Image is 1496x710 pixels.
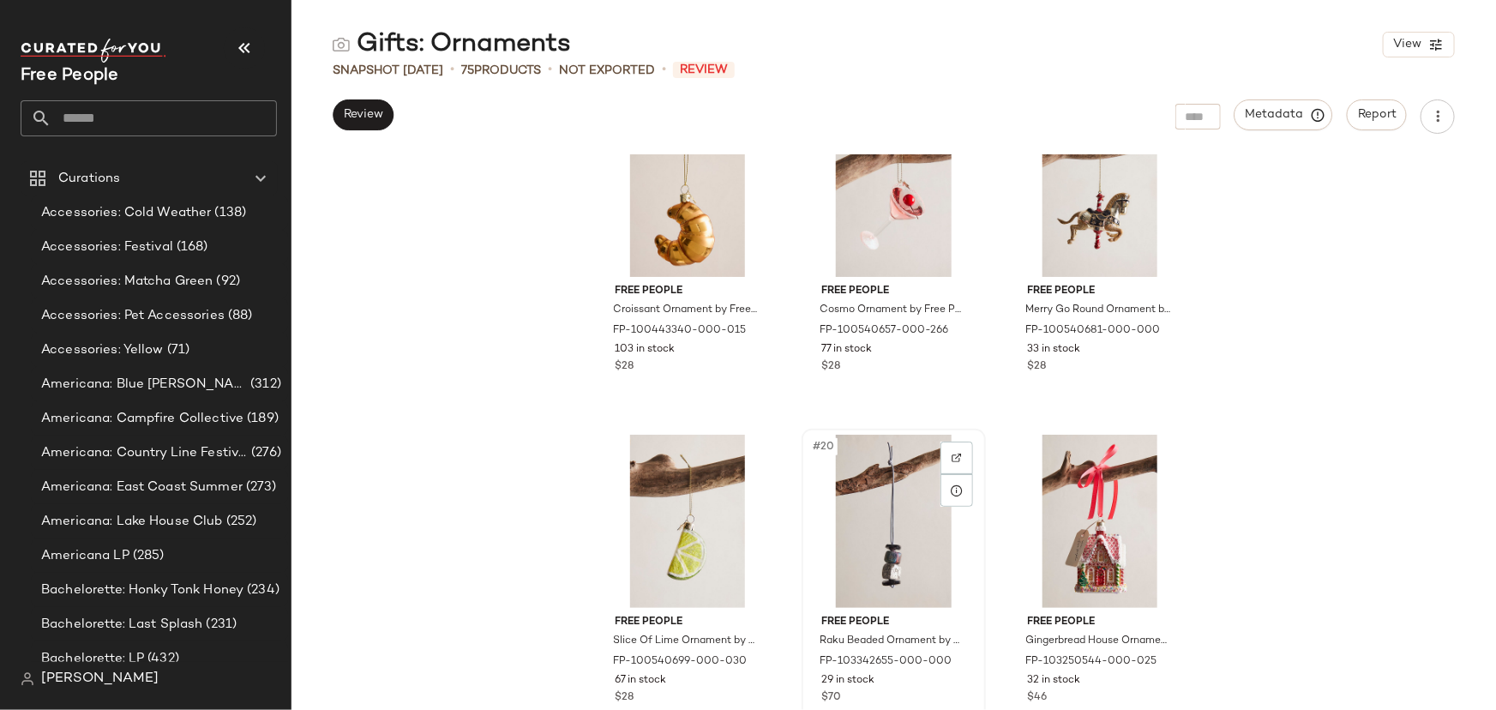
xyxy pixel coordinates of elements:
[1028,342,1081,358] span: 33 in stock
[616,284,760,299] span: Free People
[21,672,34,686] img: svg%3e
[1357,108,1397,122] span: Report
[1392,38,1421,51] span: View
[248,443,281,463] span: (276)
[41,669,159,689] span: [PERSON_NAME]
[662,60,666,81] span: •
[821,342,872,358] span: 77 in stock
[614,634,759,649] span: Slice Of Lime Ornament by Free People in Green
[811,438,838,455] span: #20
[821,690,841,706] span: $70
[243,409,279,429] span: (189)
[602,435,774,608] img: 100540699_030_b
[144,649,179,669] span: (432)
[673,62,735,78] span: Review
[952,453,962,463] img: svg%3e
[820,634,964,649] span: Raku Beaded Ornament by Free People
[450,60,454,81] span: •
[808,435,980,608] img: 103342655_000_b
[1245,107,1323,123] span: Metadata
[164,340,190,360] span: (71)
[614,303,759,318] span: Croissant Ornament by Free People in Tan
[1028,359,1047,375] span: $28
[173,238,208,257] span: (168)
[41,546,129,566] span: Americana LP
[1383,32,1455,57] button: View
[1026,303,1171,318] span: Merry Go Round Ornament by Free People
[1347,99,1407,130] button: Report
[41,649,144,669] span: Bachelorette: LP
[223,512,257,532] span: (252)
[41,581,243,600] span: Bachelorette: Honky Tonk Honey
[41,443,248,463] span: Americana: Country Line Festival
[548,60,552,81] span: •
[820,323,948,339] span: FP-100540657-000-266
[41,203,212,223] span: Accessories: Cold Weather
[129,546,165,566] span: (285)
[461,64,474,77] span: 75
[820,654,952,670] span: FP-103342655-000-000
[616,673,667,689] span: 67 in stock
[1014,435,1187,608] img: 103250544_025_b
[1026,323,1161,339] span: FP-100540681-000-000
[1028,615,1173,630] span: Free People
[243,581,279,600] span: (234)
[41,615,203,635] span: Bachelorette: Last Splash
[21,39,166,63] img: cfy_white_logo.C9jOOHJF.svg
[614,323,747,339] span: FP-100443340-000-015
[559,62,655,80] span: Not Exported
[614,654,748,670] span: FP-100540699-000-030
[41,375,247,394] span: Americana: Blue [PERSON_NAME] Baby
[1026,654,1157,670] span: FP-103250544-000-025
[333,99,394,130] button: Review
[41,306,225,326] span: Accessories: Pet Accessories
[41,512,223,532] span: Americana: Lake House Club
[41,340,164,360] span: Accessories: Yellow
[616,690,634,706] span: $28
[247,375,281,394] span: (312)
[213,272,241,292] span: (92)
[821,673,874,689] span: 29 in stock
[616,359,634,375] span: $28
[1028,673,1081,689] span: 32 in stock
[243,478,277,497] span: (273)
[1235,99,1333,130] button: Metadata
[821,284,966,299] span: Free People
[333,36,350,53] img: svg%3e
[41,409,243,429] span: Americana: Campfire Collective
[225,306,253,326] span: (88)
[820,303,964,318] span: Cosmo Ornament by Free People in Pink
[616,342,676,358] span: 103 in stock
[616,615,760,630] span: Free People
[203,615,237,635] span: (231)
[58,169,120,189] span: Curations
[21,67,119,85] span: Current Company Name
[343,108,383,122] span: Review
[212,203,247,223] span: (138)
[41,238,173,257] span: Accessories: Festival
[1028,284,1173,299] span: Free People
[1028,690,1048,706] span: $46
[333,27,571,62] div: Gifts: Ornaments
[333,62,443,80] span: Snapshot [DATE]
[821,359,840,375] span: $28
[1026,634,1171,649] span: Gingerbread House Ornament by Free People in Brown
[461,62,541,80] div: Products
[41,272,213,292] span: Accessories: Matcha Green
[821,615,966,630] span: Free People
[41,478,243,497] span: Americana: East Coast Summer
